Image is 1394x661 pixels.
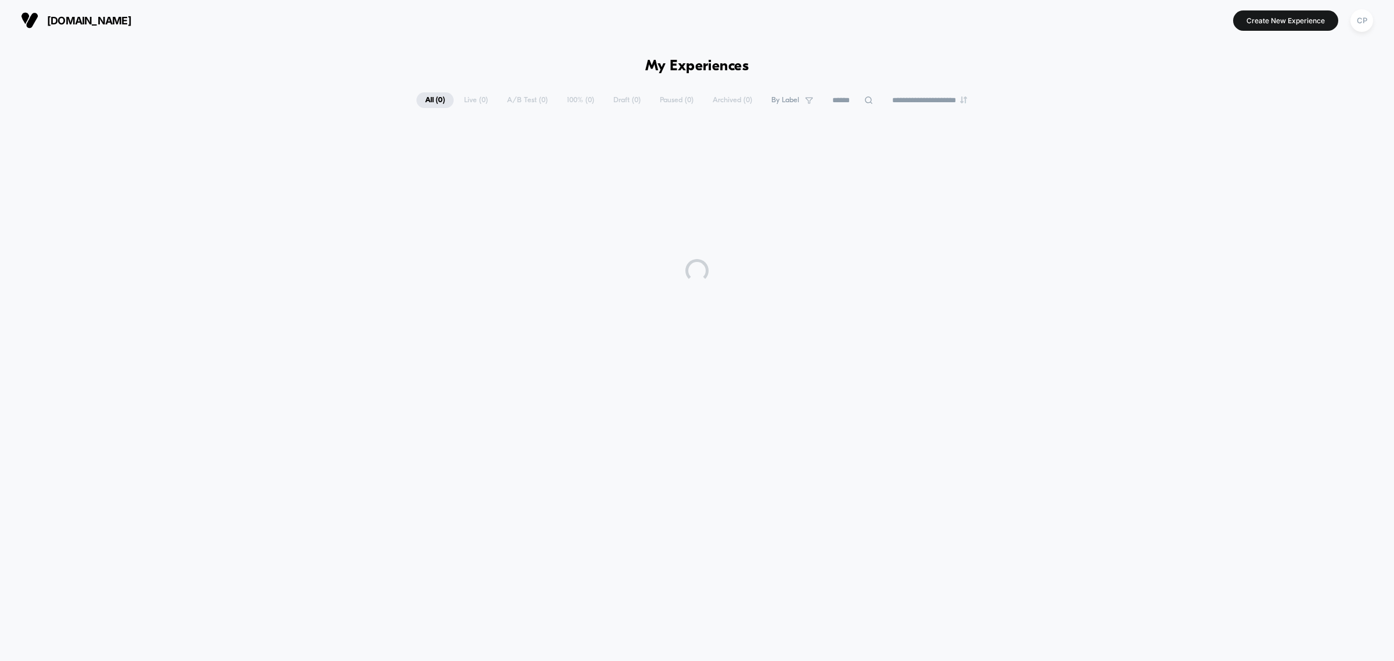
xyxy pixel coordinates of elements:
[416,92,454,108] span: All ( 0 )
[960,96,967,103] img: end
[1350,9,1373,32] div: CP
[771,96,799,105] span: By Label
[645,58,749,75] h1: My Experiences
[21,12,38,29] img: Visually logo
[1347,9,1377,33] button: CP
[47,15,131,27] span: [DOMAIN_NAME]
[17,11,135,30] button: [DOMAIN_NAME]
[1233,10,1338,31] button: Create New Experience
